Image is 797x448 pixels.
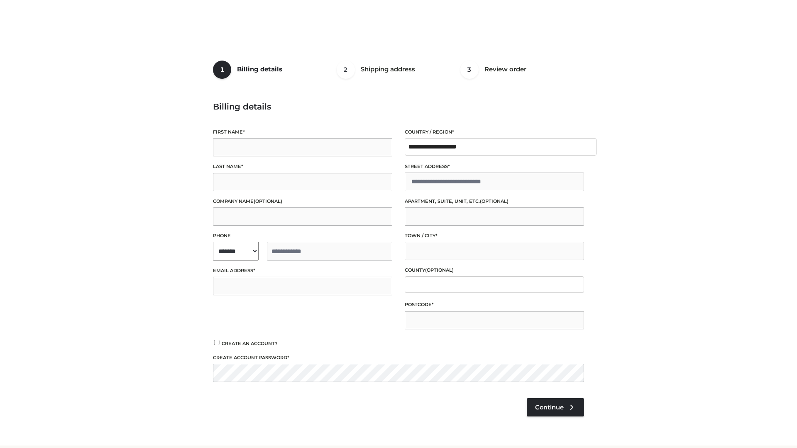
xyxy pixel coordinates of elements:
label: Email address [213,267,392,275]
label: Postcode [405,301,584,309]
label: Create account password [213,354,584,362]
label: County [405,266,584,274]
span: 3 [460,61,479,79]
label: Street address [405,163,584,170]
label: Apartment, suite, unit, etc. [405,197,584,205]
span: (optional) [254,198,282,204]
label: Phone [213,232,392,240]
label: Company name [213,197,392,205]
label: First name [213,128,392,136]
input: Create an account? [213,340,220,345]
label: Last name [213,163,392,170]
span: Continue [535,404,564,411]
label: Town / City [405,232,584,240]
span: Review order [484,65,526,73]
span: Shipping address [361,65,415,73]
span: 1 [213,61,231,79]
h3: Billing details [213,102,584,112]
a: Continue [527,398,584,416]
span: (optional) [480,198,509,204]
span: Billing details [237,65,282,73]
span: 2 [337,61,355,79]
span: (optional) [425,267,454,273]
label: Country / Region [405,128,584,136]
span: Create an account? [222,341,278,346]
